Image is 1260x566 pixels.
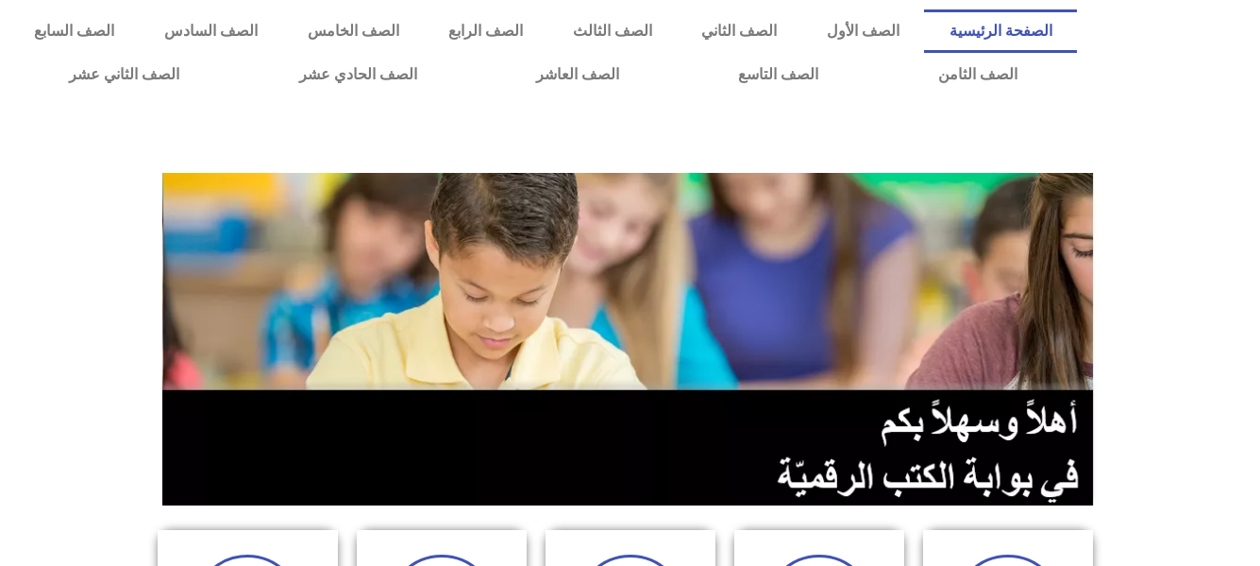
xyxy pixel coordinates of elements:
a: الصف الثاني [677,9,802,53]
a: الصف الخامس [282,9,424,53]
a: الصف الحادي عشر [239,53,476,96]
a: الصف السابع [9,9,140,53]
a: الصف التاسع [679,53,878,96]
a: الصف الثالث [547,9,677,53]
a: الصف الرابع [424,9,548,53]
a: الصف الأول [802,9,925,53]
a: الصفحة الرئيسية [924,9,1077,53]
a: الصف الثامن [878,53,1076,96]
a: الصف العاشر [477,53,679,96]
a: الصف السادس [140,9,283,53]
a: الصف الثاني عشر [9,53,239,96]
